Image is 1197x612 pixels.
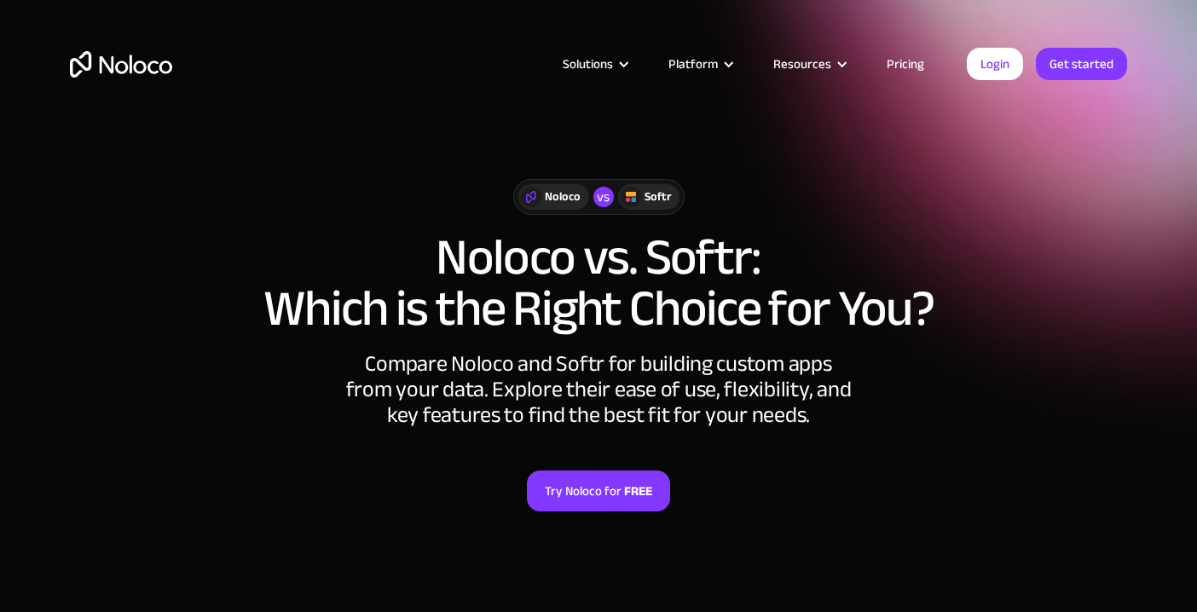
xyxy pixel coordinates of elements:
div: Resources [773,53,831,75]
div: Softr [645,188,671,206]
div: Platform [668,53,718,75]
div: Noloco [545,188,581,206]
a: Get started [1036,48,1127,80]
div: Compare Noloco and Softr for building custom apps from your data. Explore their ease of use, flex... [343,351,854,428]
a: Try Noloco forFREE [527,471,670,511]
div: Solutions [563,53,613,75]
strong: FREE [624,480,652,502]
a: home [70,51,172,78]
div: Solutions [541,53,647,75]
a: Login [967,48,1023,80]
div: Resources [752,53,865,75]
h1: Noloco vs. Softr: Which is the Right Choice for You? [70,232,1127,334]
div: vs [593,187,614,207]
a: Pricing [865,53,945,75]
div: Platform [647,53,752,75]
